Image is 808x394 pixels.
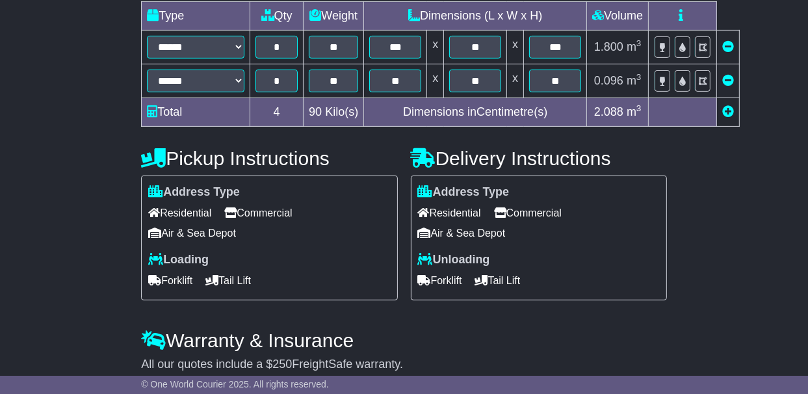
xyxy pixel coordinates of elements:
[627,40,642,53] span: m
[418,223,506,243] span: Air & Sea Depot
[722,40,734,53] a: Remove this item
[427,31,444,64] td: x
[224,203,292,223] span: Commercial
[304,2,364,31] td: Weight
[475,270,521,291] span: Tail Lift
[627,74,642,87] span: m
[272,358,292,371] span: 250
[418,270,462,291] span: Forklift
[594,105,623,118] span: 2.088
[507,31,524,64] td: x
[250,98,304,127] td: 4
[148,203,211,223] span: Residential
[148,223,236,243] span: Air & Sea Depot
[141,358,667,372] div: All our quotes include a $ FreightSafe warranty.
[427,64,444,98] td: x
[364,98,587,127] td: Dimensions in Centimetre(s)
[364,2,587,31] td: Dimensions (L x W x H)
[594,74,623,87] span: 0.096
[141,379,329,389] span: © One World Courier 2025. All rights reserved.
[494,203,562,223] span: Commercial
[627,105,642,118] span: m
[636,38,642,48] sup: 3
[304,98,364,127] td: Kilo(s)
[309,105,322,118] span: 90
[250,2,304,31] td: Qty
[594,40,623,53] span: 1.800
[722,74,734,87] a: Remove this item
[722,105,734,118] a: Add new item
[142,98,250,127] td: Total
[636,72,642,82] sup: 3
[587,2,649,31] td: Volume
[507,64,524,98] td: x
[418,253,490,267] label: Unloading
[141,148,397,169] h4: Pickup Instructions
[142,2,250,31] td: Type
[636,103,642,113] sup: 3
[205,270,251,291] span: Tail Lift
[148,270,192,291] span: Forklift
[148,185,240,200] label: Address Type
[418,203,481,223] span: Residential
[411,148,667,169] h4: Delivery Instructions
[141,330,667,351] h4: Warranty & Insurance
[148,253,209,267] label: Loading
[418,185,510,200] label: Address Type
